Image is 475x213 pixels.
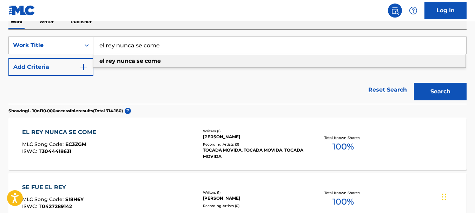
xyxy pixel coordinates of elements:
[332,140,354,153] span: 100 %
[8,58,93,76] button: Add Criteria
[365,82,410,98] a: Reset Search
[8,108,123,114] p: Showing 1 - 10 of 10.000 accessible results (Total 714.180 )
[203,147,305,160] div: TOCADA MOVIDA, TOCADA MOVIDA, TOCADA MOVIDA
[8,36,467,104] form: Search Form
[332,195,354,208] span: 100 %
[79,63,88,71] img: 9d2ae6d4665cec9f34b9.svg
[22,148,39,154] span: ISWC :
[117,58,135,64] strong: nunca
[324,190,362,195] p: Total Known Shares:
[414,83,467,100] button: Search
[203,203,305,208] div: Recording Artists ( 0 )
[65,196,84,202] span: SI8H6Y
[203,128,305,134] div: Writers ( 1 )
[106,58,116,64] strong: rey
[13,41,76,49] div: Work Title
[406,4,420,18] div: Help
[68,14,94,29] p: Publisher
[409,6,417,15] img: help
[22,196,65,202] span: MLC Song Code :
[203,134,305,140] div: [PERSON_NAME]
[324,135,362,140] p: Total Known Shares:
[440,179,475,213] div: Widget de chat
[145,58,161,64] strong: come
[22,141,65,147] span: MLC Song Code :
[442,186,446,207] div: Arrastrar
[440,179,475,213] iframe: Chat Widget
[39,148,71,154] span: T3044418631
[388,4,402,18] a: Public Search
[8,14,25,29] p: Work
[22,203,39,209] span: ISWC :
[8,5,35,15] img: MLC Logo
[137,58,143,64] strong: se
[37,14,56,29] p: Writer
[391,6,399,15] img: search
[424,2,467,19] a: Log In
[203,195,305,201] div: [PERSON_NAME]
[203,142,305,147] div: Recording Artists ( 3 )
[65,141,86,147] span: EC3ZGM
[99,58,105,64] strong: el
[125,108,131,114] span: ?
[22,183,84,192] div: SE FUE EL REY
[39,203,72,209] span: T0427289142
[8,118,467,170] a: EL REY NUNCA SE COMEMLC Song Code:EC3ZGMISWC:T3044418631Writers (1)[PERSON_NAME]Recording Artists...
[203,190,305,195] div: Writers ( 1 )
[22,128,100,137] div: EL REY NUNCA SE COME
